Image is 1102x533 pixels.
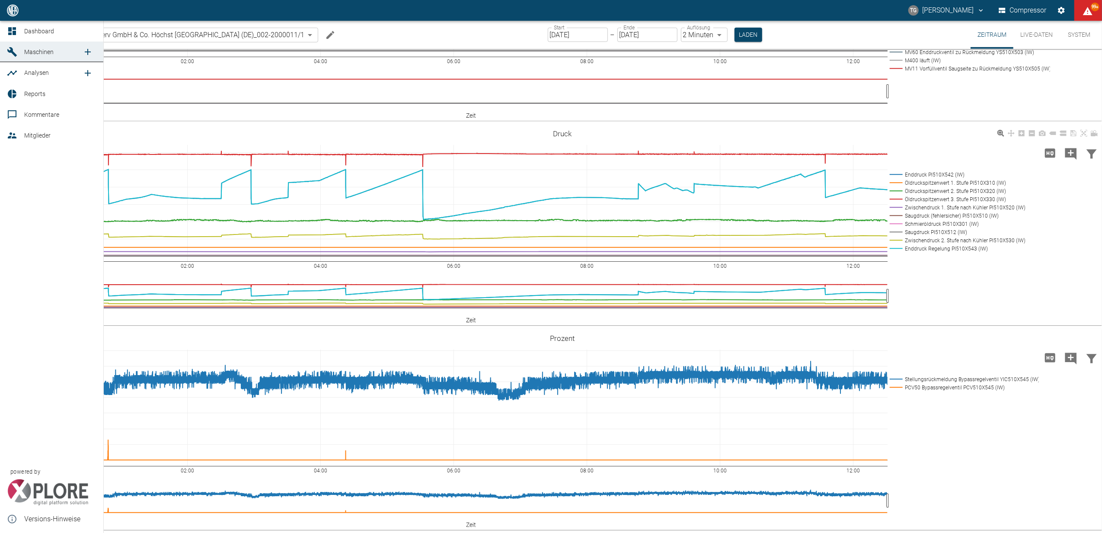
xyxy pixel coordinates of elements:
span: Maschinen [24,48,54,55]
button: Live-Daten [1013,21,1060,49]
span: Versions-Hinweise [24,514,96,524]
label: Start [554,24,565,31]
button: Machine bearbeiten [322,26,339,44]
span: Hohe Auflösung [1040,148,1060,157]
button: thomas.gregoir@neuman-esser.com [907,3,986,18]
img: Xplore Logo [7,479,89,505]
a: new /analyses/list/0 [79,64,96,82]
div: 2 Minuten [681,28,728,42]
label: Auflösung [687,24,710,31]
button: Laden [735,28,762,42]
span: Reports [24,90,45,97]
button: Compressor [997,3,1048,18]
span: Analysen [24,69,49,76]
span: Dashboard [24,28,54,35]
p: – [610,30,615,40]
button: Kommentar hinzufügen [1060,142,1081,164]
span: 20.00011/1_Infraserv GmbH & Co. Höchst [GEOGRAPHIC_DATA] (DE)_002-2000011/1 [46,30,304,40]
span: Kommentare [24,111,59,118]
input: DD.MM.YYYY [617,28,677,42]
button: Daten filtern [1081,142,1102,164]
span: Hohe Auflösung [1040,353,1060,361]
button: System [1060,21,1099,49]
input: DD.MM.YYYY [548,28,608,42]
a: new /machines [79,43,96,61]
label: Ende [623,24,635,31]
button: Einstellungen [1054,3,1069,18]
div: TG [908,5,919,16]
a: 20.00011/1_Infraserv GmbH & Co. Höchst [GEOGRAPHIC_DATA] (DE)_002-2000011/1 [32,30,304,40]
button: Zeitraum [971,21,1013,49]
button: Kommentar hinzufügen [1060,347,1081,369]
button: Daten filtern [1081,347,1102,369]
span: 99+ [1091,3,1099,11]
span: Mitglieder [24,132,51,139]
img: logo [6,4,19,16]
span: powered by [10,468,40,476]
